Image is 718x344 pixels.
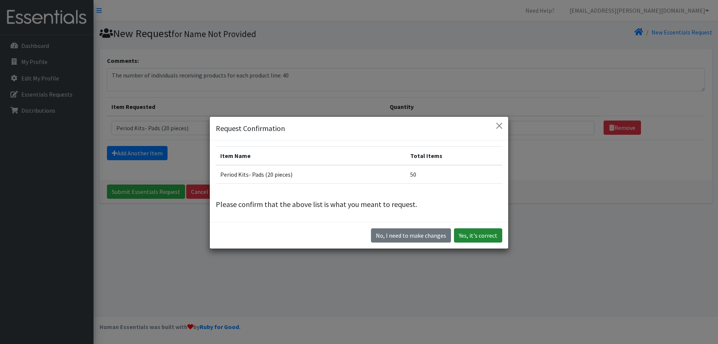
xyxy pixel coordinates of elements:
[371,228,451,243] button: No I need to make changes
[406,165,502,184] td: 50
[216,123,285,134] h5: Request Confirmation
[493,120,505,132] button: Close
[216,199,502,210] p: Please confirm that the above list is what you meant to request.
[216,165,406,184] td: Period Kits- Pads (20 pieces)
[216,146,406,165] th: Item Name
[454,228,502,243] button: Yes, it's correct
[406,146,502,165] th: Total Items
